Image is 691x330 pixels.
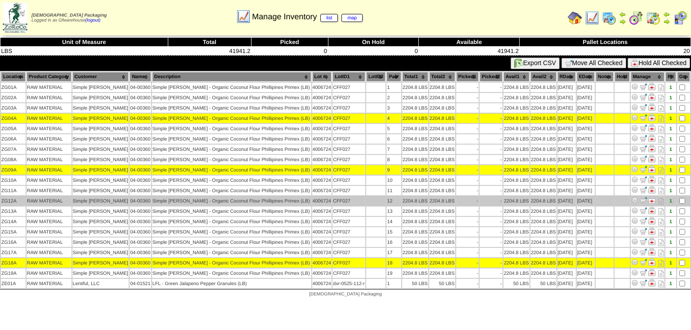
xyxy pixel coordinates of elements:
img: Move [640,155,647,163]
td: 7 [386,145,401,154]
td: Simple [PERSON_NAME] [72,165,129,175]
td: 4006724 [312,134,332,144]
td: 04-00360 [130,176,151,185]
td: Simple [PERSON_NAME] - Organic Coconut Flour Phillipines Primex (LB) [152,165,311,175]
td: ZG11A [1,186,26,195]
td: CFF027 [332,103,365,113]
td: CFF027 [332,83,365,92]
td: - [456,83,479,92]
img: Manage Hold [648,248,655,255]
td: 6 [386,134,401,144]
td: - [480,165,503,175]
td: ZG08A [1,155,26,164]
td: Simple [PERSON_NAME] - Organic Coconut Flour Phillipines Primex (LB) [152,103,311,113]
td: CFF027 [332,114,365,123]
td: 4006724 [312,165,332,175]
img: Adjust [631,207,638,214]
th: Avail1 [503,72,529,82]
th: Pal# [386,72,401,82]
img: Manage Hold [648,83,655,90]
td: ZG07A [1,145,26,154]
td: 9 [386,165,401,175]
td: - [456,124,479,133]
td: 4 [386,114,401,123]
i: Note [658,177,664,184]
img: Move [640,269,647,276]
img: Manage Hold [648,145,655,152]
td: ZG06A [1,134,26,144]
i: Note [658,95,664,101]
div: 1 [666,167,676,173]
th: Customer [72,72,129,82]
td: CFF027 [332,124,365,133]
td: 2204.8 LBS [503,145,529,154]
td: RAW MATERIAL [27,186,72,195]
th: Available [419,38,520,47]
td: - [480,176,503,185]
img: Move [640,166,647,173]
img: calendarinout.gif [646,11,660,25]
td: Simple [PERSON_NAME] [72,176,129,185]
img: Manage Hold [648,135,655,142]
img: Move [640,228,647,235]
img: Move [640,145,647,152]
td: 2204.8 LBS [402,114,428,123]
td: 2204.8 LBS [530,155,556,164]
td: [DATE] [557,176,576,185]
td: RAW MATERIAL [27,165,72,175]
th: Manage [631,72,664,82]
td: [DATE] [557,134,576,144]
td: ZG02A [1,93,26,102]
td: Simple [PERSON_NAME] [72,145,129,154]
img: arrowright.gif [663,18,670,25]
th: Lot # [312,72,332,82]
td: Simple [PERSON_NAME] - Organic Coconut Flour Phillipines Primex (LB) [152,93,311,102]
td: 2204.8 LBS [503,103,529,113]
th: Picked1 [456,72,479,82]
img: Move [640,114,647,121]
td: - [480,124,503,133]
td: [DATE] [577,93,595,102]
i: Note [658,136,664,143]
td: 04-00360 [130,145,151,154]
td: [DATE] [577,165,595,175]
td: 4006724 [312,83,332,92]
img: Move [640,238,647,245]
td: RAW MATERIAL [27,155,72,164]
th: Avail2 [530,72,556,82]
td: 2204.8 LBS [503,165,529,175]
td: 4006724 [312,145,332,154]
td: Simple [PERSON_NAME] - Organic Coconut Flour Phillipines Primex (LB) [152,134,311,144]
img: hold.gif [631,60,638,67]
img: Move [640,259,647,266]
td: 2204.8 LBS [402,145,428,154]
td: - [456,134,479,144]
td: 5 [386,124,401,133]
td: Simple [PERSON_NAME] [72,103,129,113]
img: Adjust [631,228,638,235]
td: Simple [PERSON_NAME] [72,83,129,92]
img: Adjust [631,269,638,276]
td: [DATE] [577,103,595,113]
button: Export CSV [511,57,560,69]
i: Note [658,105,664,112]
img: Move [640,93,647,101]
img: Adjust [631,114,638,121]
th: Plt [665,72,676,82]
td: RAW MATERIAL [27,103,72,113]
a: (logout) [85,18,101,23]
div: 1 [666,147,676,152]
th: LotID1 [332,72,365,82]
td: 20 [520,47,691,56]
th: Total [168,38,251,47]
td: [DATE] [557,165,576,175]
img: Manage Hold [648,228,655,235]
td: 2204.8 LBS [429,83,455,92]
td: 2204.8 LBS [503,114,529,123]
td: - [456,145,479,154]
img: cart.gif [565,60,572,67]
td: Simple [PERSON_NAME] [72,134,129,144]
td: 2204.8 LBS [402,83,428,92]
td: 04-00360 [130,93,151,102]
td: 2204.8 LBS [402,155,428,164]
